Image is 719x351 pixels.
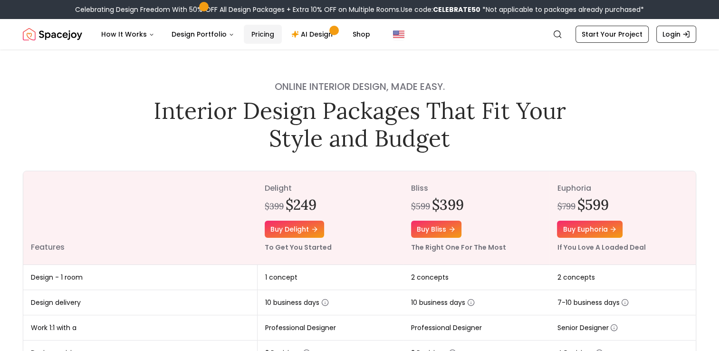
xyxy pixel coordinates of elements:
[557,243,645,252] small: If You Love A Loaded Deal
[577,196,608,213] h2: $599
[94,25,378,44] nav: Main
[656,26,696,43] a: Login
[164,25,242,44] button: Design Portfolio
[265,243,332,252] small: To Get You Started
[265,221,324,238] a: Buy delight
[432,196,464,213] h2: $399
[265,323,336,332] span: Professional Designer
[557,200,575,213] div: $799
[411,221,461,238] a: Buy bliss
[557,273,594,282] span: 2 concepts
[265,183,396,194] p: delight
[23,19,696,49] nav: Global
[147,97,573,152] h1: Interior Design Packages That Fit Your Style and Budget
[265,200,284,213] div: $399
[75,5,644,14] div: Celebrating Design Freedom With 50% OFF All Design Packages + Extra 10% OFF on Multiple Rooms.
[557,183,688,194] p: euphoria
[575,26,649,43] a: Start Your Project
[557,323,618,332] span: Senior Designer
[411,298,475,307] span: 10 business days
[23,171,257,265] th: Features
[23,25,82,44] img: Spacejoy Logo
[557,298,629,307] span: 7-10 business days
[265,298,329,307] span: 10 business days
[401,5,480,14] span: Use code:
[94,25,162,44] button: How It Works
[557,221,623,238] a: Buy euphoria
[480,5,644,14] span: *Not applicable to packages already purchased*
[411,243,506,252] small: The Right One For The Most
[23,265,257,290] td: Design - 1 room
[147,80,573,93] h4: Online interior design, made easy.
[244,25,282,44] a: Pricing
[433,5,480,14] b: CELEBRATE50
[411,323,482,332] span: Professional Designer
[265,273,297,282] span: 1 concept
[284,25,343,44] a: AI Design
[345,25,378,44] a: Shop
[23,315,257,341] td: Work 1:1 with a
[411,183,542,194] p: bliss
[411,200,430,213] div: $599
[393,29,404,40] img: United States
[286,196,316,213] h2: $249
[23,25,82,44] a: Spacejoy
[411,273,449,282] span: 2 concepts
[23,290,257,315] td: Design delivery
